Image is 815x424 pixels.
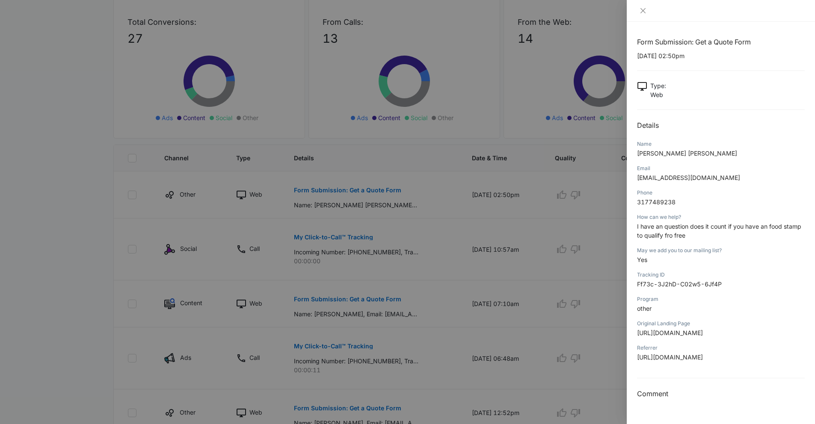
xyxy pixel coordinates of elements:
img: tab_keywords_by_traffic_grey.svg [85,50,92,56]
h2: Details [637,120,805,130]
div: Domain: [DOMAIN_NAME] [22,22,94,29]
div: Phone [637,189,805,197]
div: Email [637,165,805,172]
img: tab_domain_overview_orange.svg [23,50,30,56]
div: v 4.0.24 [24,14,42,21]
span: [PERSON_NAME] [PERSON_NAME] [637,150,737,157]
span: 3177489238 [637,198,676,206]
span: Yes [637,256,647,263]
div: Name [637,140,805,148]
span: close [640,7,646,14]
span: I have an question does it count if you have an food stamp to qualify fro free [637,223,801,239]
div: How can we help? [637,213,805,221]
span: [EMAIL_ADDRESS][DOMAIN_NAME] [637,174,740,181]
div: Program [637,295,805,303]
h1: Form Submission: Get a Quote Form [637,37,805,47]
div: Referrer [637,344,805,352]
img: logo_orange.svg [14,14,21,21]
div: Domain Overview [33,50,77,56]
div: Original Landing Page [637,320,805,327]
p: Web [650,90,666,99]
span: [URL][DOMAIN_NAME] [637,329,703,336]
span: [URL][DOMAIN_NAME] [637,353,703,361]
img: website_grey.svg [14,22,21,29]
span: Ff73c-3J2hD-C02w5-6Jf4P [637,280,722,288]
div: Keywords by Traffic [95,50,144,56]
h3: Comment [637,389,805,399]
div: Tracking ID [637,271,805,279]
span: other [637,305,652,312]
p: Type : [650,81,666,90]
button: Close [637,7,649,15]
p: [DATE] 02:50pm [637,51,805,60]
div: May we add you to our mailing list? [637,247,805,254]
